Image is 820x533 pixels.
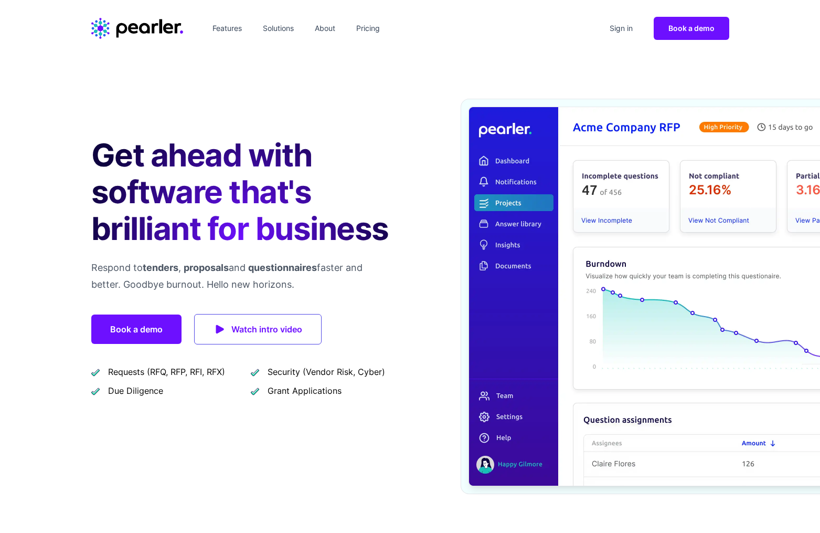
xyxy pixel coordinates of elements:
a: Solutions [259,20,298,37]
a: Book a demo [91,315,182,344]
a: Sign in [605,20,637,37]
img: checkmark [251,368,259,377]
span: questionnaires [248,262,317,273]
a: Home [91,18,183,39]
img: checkmark [91,368,100,377]
span: Watch intro video [231,322,302,337]
span: tenders [143,262,178,273]
a: Book a demo [654,17,729,40]
span: proposals [184,262,229,273]
span: Due Diligence [108,384,163,397]
a: Pricing [352,20,384,37]
p: Respond to , and faster and better. Goodbye burnout. Hello new horizons. [91,259,393,293]
img: checkmark [251,386,259,395]
a: Features [208,20,246,37]
span: Requests (RFQ, RFP, RFI, RFX) [108,365,225,378]
span: Grant Applications [268,384,342,397]
a: About [311,20,339,37]
img: checkmark [91,386,100,395]
span: Book a demo [668,24,715,33]
a: Watch intro video [194,314,322,344]
h1: Get ahead with software that's brilliant for business [91,137,393,247]
span: Security (Vendor Risk, Cyber) [268,365,385,378]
